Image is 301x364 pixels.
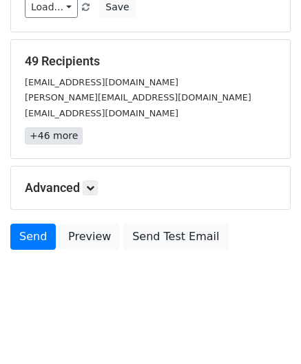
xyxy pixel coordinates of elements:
a: Send Test Email [123,224,228,250]
iframe: Chat Widget [232,298,301,364]
small: [PERSON_NAME][EMAIL_ADDRESS][DOMAIN_NAME] [25,92,251,103]
a: Send [10,224,56,250]
a: +46 more [25,127,83,144]
small: [EMAIL_ADDRESS][DOMAIN_NAME] [25,108,178,118]
small: [EMAIL_ADDRESS][DOMAIN_NAME] [25,77,178,87]
h5: 49 Recipients [25,54,276,69]
a: Preview [59,224,120,250]
h5: Advanced [25,180,276,195]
